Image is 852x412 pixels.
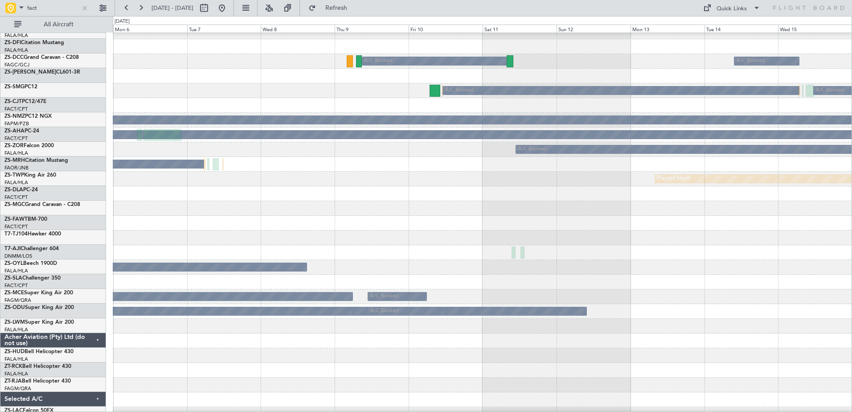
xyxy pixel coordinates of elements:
span: Refresh [318,5,355,11]
a: ZS-CJTPC12/47E [4,99,46,104]
a: T7-AJIChallenger 604 [4,246,59,251]
div: A/C Booked [370,305,398,318]
a: FALA/HLA [4,179,28,186]
span: ZS-TWP [4,173,24,178]
span: ZS-MGC [4,202,25,207]
a: ZS-AHAPC-24 [4,128,39,134]
a: ZS-FAWTBM-700 [4,217,47,222]
a: ZS-[PERSON_NAME]CL601-3R [4,70,80,75]
div: Wed 15 [778,25,852,33]
a: ZS-DLAPC-24 [4,187,38,193]
div: A/C Booked [737,54,765,68]
div: A/C Booked [816,84,844,97]
a: FAGM/QRA [4,297,31,304]
div: Thu 9 [335,25,409,33]
button: All Aircraft [10,17,97,32]
div: Tue 7 [187,25,261,33]
a: FALA/HLA [4,47,28,54]
span: ZT-RJA [4,379,22,384]
a: FALA/HLA [4,371,28,377]
input: Airport [27,1,78,15]
div: Sat 11 [483,25,557,33]
a: ZS-ZORFalcon 2000 [4,143,54,148]
a: T7-TJ104Hawker 4000 [4,231,61,237]
span: ZS-ZOR [4,143,24,148]
span: ZT-RCK [4,364,22,369]
a: ZS-SMGPC12 [4,84,37,90]
a: ZS-ODUSuper King Air 200 [4,305,74,310]
a: ZS-TWPKing Air 260 [4,173,56,178]
a: FACT/CPT [4,194,28,201]
div: Mon 13 [631,25,705,33]
a: ZT-RCKBell Helicopter 430 [4,364,71,369]
a: ZS-NMZPC12 NGX [4,114,52,119]
span: T7-TJ104 [4,231,28,237]
div: A/C Booked [518,143,546,156]
span: All Aircraft [23,21,94,28]
span: ZS-ODU [4,305,25,310]
span: ZS-OYL [4,261,23,266]
a: FALA/HLA [4,268,28,274]
span: ZS-[PERSON_NAME] [4,70,56,75]
a: FALA/HLA [4,32,28,39]
div: Tue 14 [705,25,778,33]
a: FACT/CPT [4,223,28,230]
a: ZT-RJABell Helicopter 430 [4,379,71,384]
span: ZS-DFI [4,40,21,45]
div: Wed 8 [261,25,335,33]
div: A/C Booked [445,84,473,97]
div: Sun 12 [557,25,631,33]
a: ZS-MCESuper King Air 200 [4,290,73,296]
div: A/C Booked [365,54,393,68]
a: ZS-MRHCitation Mustang [4,158,68,163]
a: ZS-DFICitation Mustang [4,40,64,45]
a: FACT/CPT [4,106,28,112]
div: Mon 6 [113,25,187,33]
a: FALA/HLA [4,356,28,363]
button: Quick Links [699,1,765,15]
a: ZS-HUDBell Helicopter 430 [4,349,74,354]
div: [DATE] [115,18,130,25]
span: ZS-AHA [4,128,25,134]
a: FACT/CPT [4,282,28,289]
span: ZS-HUD [4,349,25,354]
a: FAGM/QRA [4,385,31,392]
span: ZS-NMZ [4,114,25,119]
span: ZS-MCE [4,290,24,296]
span: [DATE] - [DATE] [152,4,193,12]
a: ZS-LWMSuper King Air 200 [4,320,74,325]
span: ZS-DLA [4,187,23,193]
a: ZS-SLAChallenger 350 [4,276,61,281]
span: ZS-SMG [4,84,25,90]
span: ZS-LWM [4,320,25,325]
a: ZS-MGCGrand Caravan - C208 [4,202,80,207]
div: Fri 10 [409,25,483,33]
span: ZS-DCC [4,55,24,60]
a: FALA/HLA [4,326,28,333]
div: Planned Maint [657,172,690,185]
span: ZS-MRH [4,158,25,163]
a: FAGC/GCJ [4,62,29,68]
span: T7-AJI [4,246,20,251]
a: DNMM/LOS [4,253,32,260]
a: FACT/CPT [4,135,28,142]
div: Quick Links [717,4,747,13]
div: A/C Booked [370,290,398,303]
button: Refresh [304,1,358,15]
span: ZS-FAW [4,217,25,222]
a: FALA/HLA [4,150,28,157]
a: FAOR/JNB [4,165,29,171]
a: ZS-OYLBeech 1900D [4,261,57,266]
a: FAPM/PZB [4,120,29,127]
a: ZS-DCCGrand Caravan - C208 [4,55,79,60]
span: ZS-CJT [4,99,22,104]
span: ZS-SLA [4,276,22,281]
